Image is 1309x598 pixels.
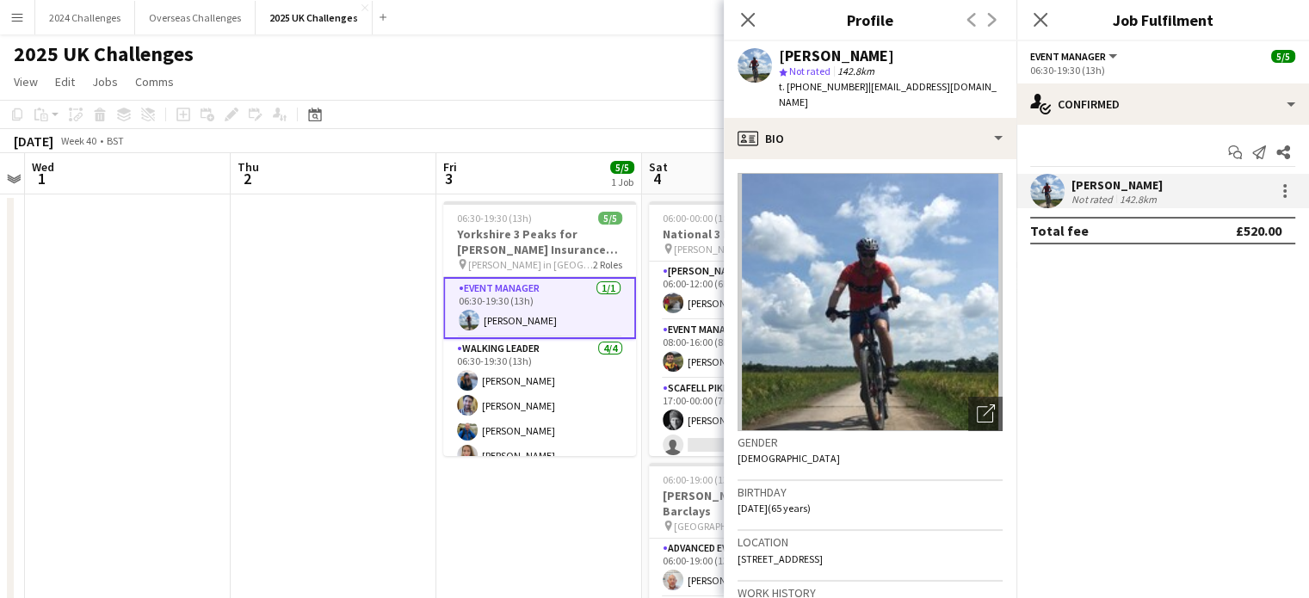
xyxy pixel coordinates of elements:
[789,65,830,77] span: Not rated
[443,201,636,456] app-job-card: 06:30-19:30 (13h)5/5Yorkshire 3 Peaks for [PERSON_NAME] Insurance Group [PERSON_NAME] in [GEOGRAP...
[738,452,840,465] span: [DEMOGRAPHIC_DATA]
[135,74,174,89] span: Comms
[649,379,842,462] app-card-role: Scafell Pike National 3 Peaks Walking Leader6A1/217:00-00:00 (7h)[PERSON_NAME]
[611,176,633,188] div: 1 Job
[92,74,118,89] span: Jobs
[457,212,532,225] span: 06:30-19:30 (13h)
[1016,83,1309,125] div: Confirmed
[441,169,457,188] span: 3
[724,118,1016,159] div: Bio
[1016,9,1309,31] h3: Job Fulfilment
[7,71,45,93] a: View
[1236,222,1281,239] div: £520.00
[646,169,668,188] span: 4
[779,80,997,108] span: | [EMAIL_ADDRESS][DOMAIN_NAME]
[649,159,668,175] span: Sat
[1030,64,1295,77] div: 06:30-19:30 (13h)
[238,159,259,175] span: Thu
[649,226,842,242] h3: National 3 Peaks
[610,161,634,174] span: 5/5
[443,226,636,257] h3: Yorkshire 3 Peaks for [PERSON_NAME] Insurance Group
[85,71,125,93] a: Jobs
[593,258,622,271] span: 2 Roles
[649,320,842,379] app-card-role: Event Manager1/108:00-16:00 (8h)[PERSON_NAME]
[649,262,842,320] app-card-role: [PERSON_NAME] National 3 Peaks Walking Leader1/106:00-12:00 (6h)[PERSON_NAME]
[1030,50,1106,63] span: Event Manager
[779,80,868,93] span: t. [PHONE_NUMBER]
[32,159,54,175] span: Wed
[235,169,259,188] span: 2
[1030,222,1089,239] div: Total fee
[14,133,53,150] div: [DATE]
[55,74,75,89] span: Edit
[738,484,1003,500] h3: Birthday
[107,134,124,147] div: BST
[649,539,842,597] app-card-role: Advanced Event Manager1/106:00-19:00 (13h)[PERSON_NAME]
[724,9,1016,31] h3: Profile
[649,488,842,519] h3: [PERSON_NAME]'s Way for Barclays
[834,65,878,77] span: 142.8km
[598,212,622,225] span: 5/5
[1271,50,1295,63] span: 5/5
[48,71,82,93] a: Edit
[738,552,823,565] span: [STREET_ADDRESS]
[14,74,38,89] span: View
[1071,177,1163,193] div: [PERSON_NAME]
[135,1,256,34] button: Overseas Challenges
[649,201,842,456] app-job-card: 06:00-00:00 (18h) (Sun)3/4National 3 Peaks [PERSON_NAME], Scafell Pike and Snowdon3 Roles[PERSON_...
[57,134,100,147] span: Week 40
[468,258,593,271] span: [PERSON_NAME] in [GEOGRAPHIC_DATA]
[968,397,1003,431] div: Open photos pop-in
[663,212,763,225] span: 06:00-00:00 (18h) (Sun)
[128,71,181,93] a: Comms
[663,473,738,486] span: 06:00-19:00 (13h)
[738,502,811,515] span: [DATE] (65 years)
[1116,193,1160,206] div: 142.8km
[29,169,54,188] span: 1
[738,534,1003,550] h3: Location
[1030,50,1120,63] button: Event Manager
[1071,193,1116,206] div: Not rated
[738,435,1003,450] h3: Gender
[674,243,799,256] span: [PERSON_NAME], Scafell Pike and Snowdon
[35,1,135,34] button: 2024 Challenges
[674,520,769,533] span: [GEOGRAPHIC_DATA]
[443,277,636,339] app-card-role: Event Manager1/106:30-19:30 (13h)[PERSON_NAME]
[738,173,1003,431] img: Crew avatar or photo
[256,1,373,34] button: 2025 UK Challenges
[443,159,457,175] span: Fri
[779,48,894,64] div: [PERSON_NAME]
[14,41,194,67] h1: 2025 UK Challenges
[443,339,636,472] app-card-role: Walking Leader4/406:30-19:30 (13h)[PERSON_NAME][PERSON_NAME][PERSON_NAME][PERSON_NAME]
